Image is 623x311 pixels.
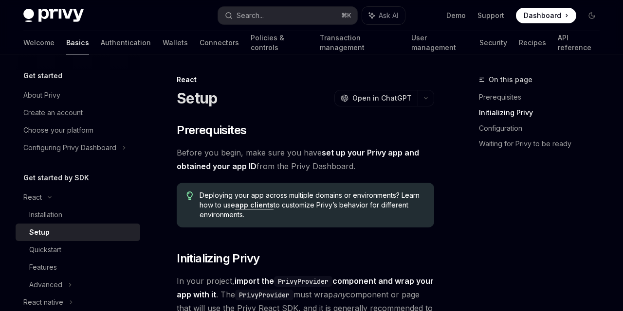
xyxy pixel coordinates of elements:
[477,11,504,20] a: Support
[186,191,193,200] svg: Tip
[177,89,217,107] h1: Setup
[16,86,140,104] a: About Privy
[23,142,116,154] div: Configuring Privy Dashboard
[66,31,89,54] a: Basics
[235,201,274,209] a: app clients
[200,31,239,54] a: Connectors
[16,206,140,224] a: Installation
[29,261,57,273] div: Features
[16,259,140,276] a: Features
[320,31,399,54] a: Transaction management
[516,8,576,23] a: Dashboard
[524,11,561,20] span: Dashboard
[237,10,264,21] div: Search...
[23,124,93,136] div: Choose your platform
[177,122,246,138] span: Prerequisites
[177,75,434,85] div: React
[479,89,607,105] a: Prerequisites
[218,7,357,24] button: Search...⌘K
[200,190,424,220] span: Deploying your app across multiple domains or environments? Learn how to use to customize Privy’s...
[274,276,332,287] code: PrivyProvider
[362,7,405,24] button: Ask AI
[177,251,259,266] span: Initializing Privy
[177,146,434,173] span: Before you begin, make sure you have from the Privy Dashboard.
[489,74,532,86] span: On this page
[16,104,140,121] a: Create an account
[16,241,140,259] a: Quickstart
[23,191,42,203] div: React
[352,93,412,103] span: Open in ChatGPT
[163,31,188,54] a: Wallets
[29,279,62,291] div: Advanced
[479,121,607,136] a: Configuration
[101,31,151,54] a: Authentication
[519,31,546,54] a: Recipes
[177,276,434,299] strong: import the component and wrap your app with it
[334,90,418,106] button: Open in ChatGPT
[23,172,89,184] h5: Get started by SDK
[235,290,293,300] code: PrivyProvider
[251,31,308,54] a: Policies & controls
[29,244,61,256] div: Quickstart
[479,136,607,152] a: Waiting for Privy to be ready
[23,107,83,119] div: Create an account
[23,89,60,101] div: About Privy
[23,70,62,82] h5: Get started
[23,31,55,54] a: Welcome
[584,8,600,23] button: Toggle dark mode
[411,31,468,54] a: User management
[446,11,466,20] a: Demo
[23,9,84,22] img: dark logo
[23,296,63,308] div: React native
[479,105,607,121] a: Initializing Privy
[479,31,507,54] a: Security
[29,226,50,238] div: Setup
[16,121,140,139] a: Choose your platform
[29,209,62,221] div: Installation
[558,31,600,54] a: API reference
[341,12,351,19] span: ⌘ K
[379,11,398,20] span: Ask AI
[16,224,140,241] a: Setup
[333,290,346,299] em: any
